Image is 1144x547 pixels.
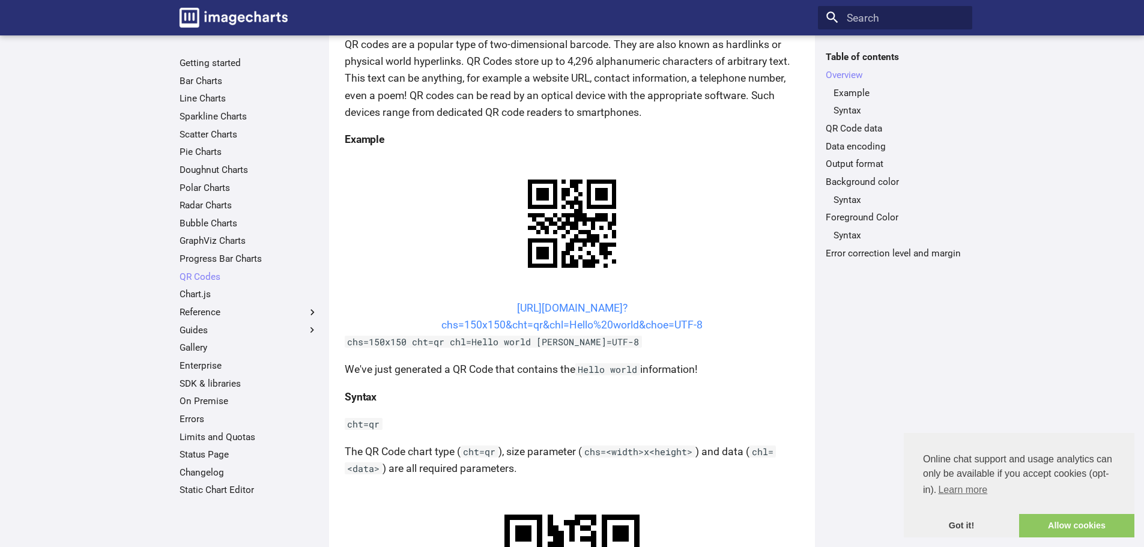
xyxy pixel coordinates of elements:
[834,87,964,99] a: Example
[180,395,318,407] a: On Premise
[180,235,318,247] a: GraphViz Charts
[180,378,318,390] a: SDK & libraries
[180,271,318,283] a: QR Codes
[180,360,318,372] a: Enterprise
[575,363,640,375] code: Hello world
[180,342,318,354] a: Gallery
[834,104,964,116] a: Syntax
[180,110,318,122] a: Sparkline Charts
[904,514,1019,538] a: dismiss cookie message
[818,51,972,259] nav: Table of contents
[834,194,964,206] a: Syntax
[180,182,318,194] a: Polar Charts
[180,57,318,69] a: Getting started
[826,141,964,153] a: Data encoding
[180,449,318,461] a: Status Page
[180,413,318,425] a: Errors
[345,418,383,430] code: cht=qr
[826,247,964,259] a: Error correction level and margin
[180,8,288,28] img: logo
[826,194,964,206] nav: Background color
[1019,514,1134,538] a: allow cookies
[180,431,318,443] a: Limits and Quotas
[180,75,318,87] a: Bar Charts
[826,122,964,134] a: QR Code data
[180,164,318,176] a: Doughnut Charts
[826,87,964,117] nav: Overview
[826,158,964,170] a: Output format
[180,253,318,265] a: Progress Bar Charts
[507,159,637,289] img: chart
[180,484,318,496] a: Static Chart Editor
[180,306,318,318] label: Reference
[180,146,318,158] a: Pie Charts
[826,69,964,81] a: Overview
[826,229,964,241] nav: Foreground Color
[345,131,799,148] h4: Example
[461,446,498,458] code: cht=qr
[174,2,293,32] a: Image-Charts documentation
[180,324,318,336] label: Guides
[180,217,318,229] a: Bubble Charts
[818,51,972,63] label: Table of contents
[180,128,318,141] a: Scatter Charts
[345,443,799,477] p: The QR Code chart type ( ), size parameter ( ) and data ( ) are all required parameters.
[345,361,799,378] p: We've just generated a QR Code that contains the information!
[441,302,703,331] a: [URL][DOMAIN_NAME]?chs=150x150&cht=qr&chl=Hello%20world&choe=UTF-8
[904,433,1134,537] div: cookieconsent
[180,199,318,211] a: Radar Charts
[180,92,318,104] a: Line Charts
[180,288,318,300] a: Chart.js
[180,467,318,479] a: Changelog
[582,446,695,458] code: chs=<width>x<height>
[345,388,799,405] h4: Syntax
[818,6,972,30] input: Search
[345,36,799,121] p: QR codes are a popular type of two-dimensional barcode. They are also known as hardlinks or physi...
[936,481,989,499] a: learn more about cookies
[826,211,964,223] a: Foreground Color
[923,452,1115,499] span: Online chat support and usage analytics can only be available if you accept cookies (opt-in).
[826,176,964,188] a: Background color
[345,336,642,348] code: chs=150x150 cht=qr chl=Hello world [PERSON_NAME]=UTF-8
[834,229,964,241] a: Syntax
